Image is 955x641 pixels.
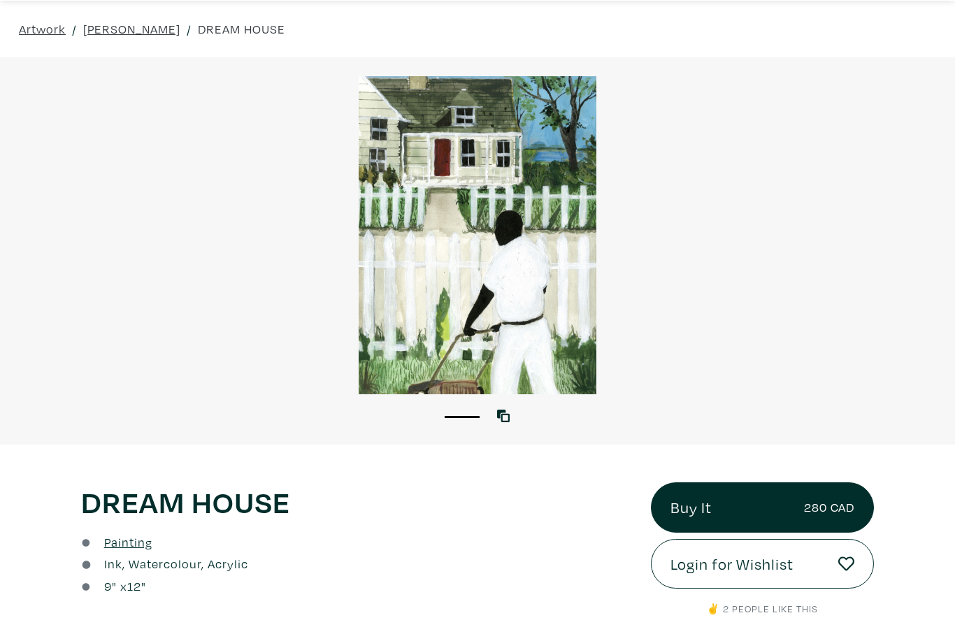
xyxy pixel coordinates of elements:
[72,20,77,38] span: /
[651,601,874,617] p: ✌️ 2 people like this
[127,578,141,594] span: 12
[104,554,248,573] a: Ink, Watercolour, Acrylic
[104,578,112,594] span: 9
[19,20,66,38] a: Artwork
[651,539,874,589] a: Login for Wishlist
[81,482,629,520] h1: DREAM HOUSE
[670,552,794,576] span: Login for Wishlist
[83,20,180,38] a: [PERSON_NAME]
[187,20,192,38] span: /
[104,533,152,552] a: Painting
[198,20,285,38] a: DREAM HOUSE
[651,482,874,533] a: Buy It280 CAD
[804,498,854,517] small: 280 CAD
[104,534,152,550] u: Painting
[445,416,480,418] button: 1 of 1
[104,577,146,596] div: " x "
